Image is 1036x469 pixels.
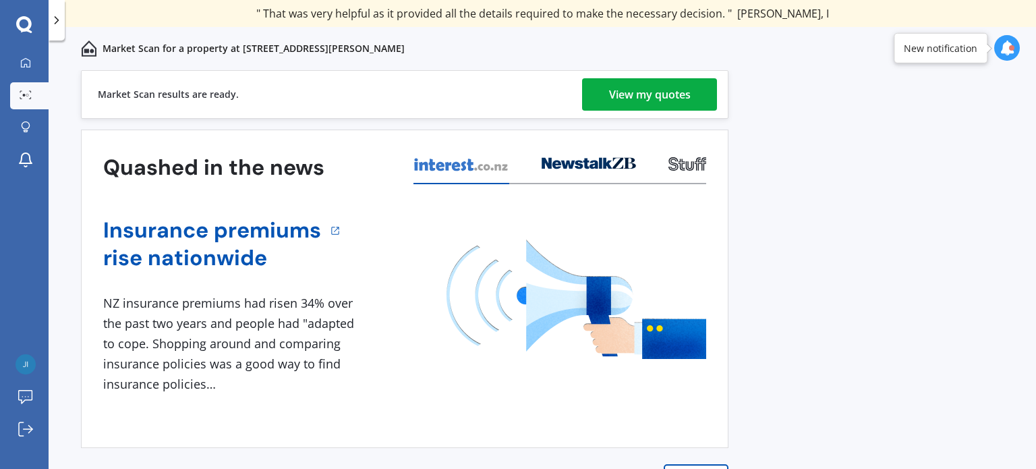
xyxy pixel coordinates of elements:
div: New notification [904,41,977,55]
a: Insurance premiums [103,217,321,244]
div: Market Scan results are ready. [98,71,239,118]
h3: Quashed in the news [103,154,324,182]
a: rise nationwide [103,244,321,272]
img: media image [447,240,706,359]
div: View my quotes [609,78,691,111]
a: View my quotes [582,78,717,111]
img: 8907f27d7254080de0fe90ed966fc0bf [16,354,36,375]
img: home-and-contents.b802091223b8502ef2dd.svg [81,40,97,57]
p: Market Scan for a property at [STREET_ADDRESS][PERSON_NAME] [103,42,405,55]
div: NZ insurance premiums had risen 34% over the past two years and people had "adapted to cope. Shop... [103,294,359,394]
